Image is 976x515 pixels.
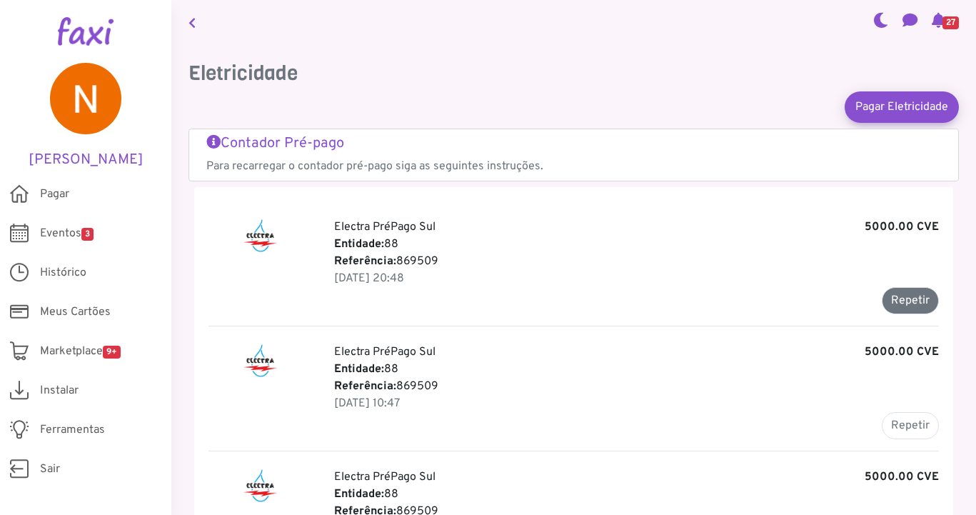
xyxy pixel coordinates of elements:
[865,469,939,486] b: 5000.00 CVE
[882,287,939,314] button: Repetir
[334,361,940,378] p: 88
[865,219,939,236] b: 5000.00 CVE
[206,135,941,152] h5: Contador Pré-pago
[242,469,278,503] img: Electra PréPago Sul
[40,343,121,360] span: Marketplace
[242,344,278,378] img: Electra PréPago Sul
[334,253,940,270] p: 869509
[882,412,939,439] button: Repetir
[206,158,941,175] p: Para recarregar o contador pré-pago siga as seguintes instruções.
[40,421,105,439] span: Ferramentas
[334,469,940,486] p: Electra PréPago Sul
[242,219,278,253] img: Electra PréPago Sul
[334,487,384,501] b: Entidade:
[865,344,939,361] b: 5000.00 CVE
[334,378,940,395] p: 869509
[81,228,94,241] span: 3
[40,304,111,321] span: Meus Cartões
[334,254,396,269] b: Referência:
[40,461,60,478] span: Sair
[334,362,384,376] b: Entidade:
[334,395,940,412] p: 22 Aug 2025, 11:47
[942,16,959,29] span: 27
[40,186,69,203] span: Pagar
[334,486,940,503] p: 88
[188,61,959,86] h3: Eletricidade
[40,382,79,399] span: Instalar
[334,219,940,236] p: Electra PréPago Sul
[334,379,396,394] b: Referência:
[21,151,150,169] h5: [PERSON_NAME]
[334,237,384,251] b: Entidade:
[845,91,959,123] a: Pagar Eletricidade
[40,225,94,242] span: Eventos
[334,270,940,287] p: 15 Sep 2025, 21:48
[334,236,940,253] p: 88
[21,63,150,169] a: [PERSON_NAME]
[334,344,940,361] p: Electra PréPago Sul
[40,264,86,281] span: Histórico
[206,135,941,175] a: Contador Pré-pago Para recarregar o contador pré-pago siga as seguintes instruções.
[103,346,121,359] span: 9+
